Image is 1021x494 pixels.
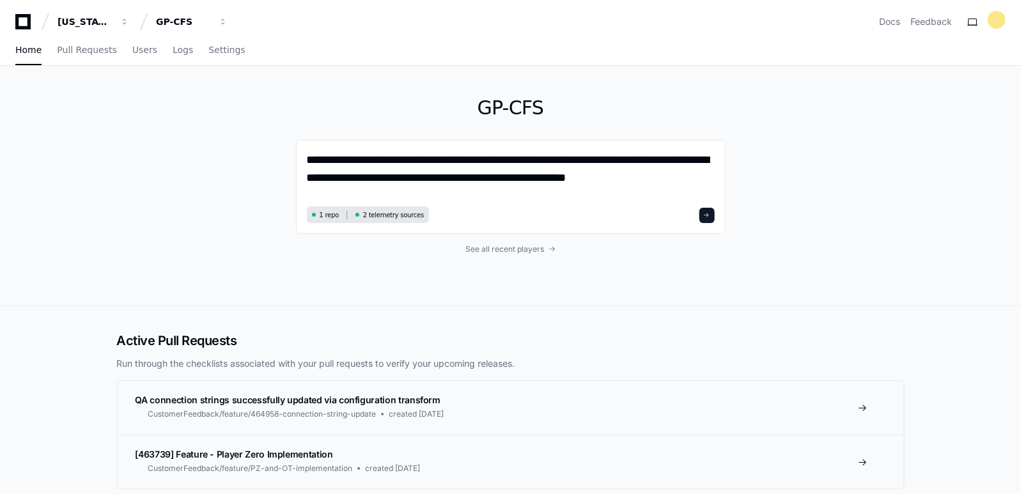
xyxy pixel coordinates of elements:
a: Docs [879,15,900,28]
span: CustomerFeedback/feature/464958-connection-string-update [148,409,377,419]
button: GP-CFS [151,10,233,33]
div: GP-CFS [156,15,211,28]
a: See all recent players [296,244,726,254]
span: CustomerFeedback/feature/PZ-and-OT-implementation [148,463,353,474]
a: [463739] Feature - Player Zero ImplementationCustomerFeedback/feature/PZ-and-OT-implementationcre... [118,435,904,489]
a: Pull Requests [57,36,116,65]
span: Settings [208,46,245,54]
h1: GP-CFS [296,96,726,120]
span: See all recent players [465,244,544,254]
span: 2 telemetry sources [363,210,424,220]
span: [463739] Feature - Player Zero Implementation [136,449,333,459]
span: created [DATE] [366,463,421,474]
span: Logs [173,46,193,54]
a: Home [15,36,42,65]
button: Feedback [910,15,952,28]
span: Users [132,46,157,54]
div: [US_STATE] Pacific [58,15,113,28]
h2: Active Pull Requests [117,332,905,350]
a: Settings [208,36,245,65]
a: Users [132,36,157,65]
span: Home [15,46,42,54]
span: 1 repo [320,210,339,220]
a: QA connection strings successfully updated via configuration transformCustomerFeedback/feature/46... [118,381,904,435]
a: Logs [173,36,193,65]
p: Run through the checklists associated with your pull requests to verify your upcoming releases. [117,357,905,370]
span: Pull Requests [57,46,116,54]
button: [US_STATE] Pacific [52,10,134,33]
span: created [DATE] [389,409,444,419]
span: QA connection strings successfully updated via configuration transform [136,394,441,405]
